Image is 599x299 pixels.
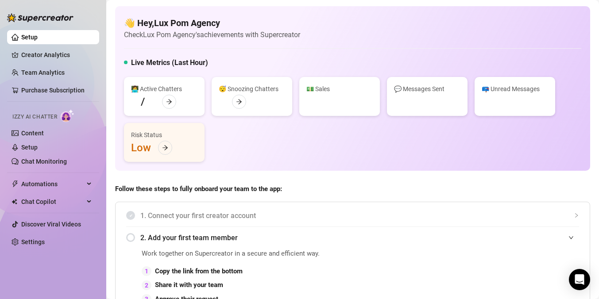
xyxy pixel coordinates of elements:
[236,99,242,105] span: arrow-right
[155,281,223,289] strong: Share it with your team
[12,113,57,121] span: Izzy AI Chatter
[21,238,45,245] a: Settings
[21,158,67,165] a: Chat Monitoring
[7,13,73,22] img: logo-BBDzfeDw.svg
[142,280,151,290] div: 2
[166,99,172,105] span: arrow-right
[21,130,44,137] a: Content
[131,57,208,68] h5: Live Metrics (Last Hour)
[155,267,243,275] strong: Copy the link from the bottom
[131,84,197,94] div: 👩‍💻 Active Chatters
[124,17,300,29] h4: 👋 Hey, Lux Pom Agency
[21,69,65,76] a: Team Analytics
[12,199,17,205] img: Chat Copilot
[219,84,285,94] div: 😴 Snoozing Chatters
[21,87,85,94] a: Purchase Subscription
[115,185,282,193] strong: Follow these steps to fully onboard your team to the app:
[131,130,197,140] div: Risk Status
[162,145,168,151] span: arrow-right
[142,266,151,276] div: 1
[126,227,579,249] div: 2. Add your first team member
[21,34,38,41] a: Setup
[574,213,579,218] span: collapsed
[126,205,579,226] div: 1. Connect your first creator account
[21,48,92,62] a: Creator Analytics
[306,84,373,94] div: 💵 Sales
[140,232,579,243] span: 2. Add your first team member
[142,249,380,259] span: Work together on Supercreator in a secure and efficient way.
[21,195,84,209] span: Chat Copilot
[124,29,300,40] article: Check Lux Pom Agency's achievements with Supercreator
[21,177,84,191] span: Automations
[568,235,574,240] span: expanded
[482,84,548,94] div: 📪 Unread Messages
[61,109,74,122] img: AI Chatter
[140,210,579,221] span: 1. Connect your first creator account
[394,84,460,94] div: 💬 Messages Sent
[12,180,19,188] span: thunderbolt
[21,221,81,228] a: Discover Viral Videos
[569,269,590,290] div: Open Intercom Messenger
[21,144,38,151] a: Setup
